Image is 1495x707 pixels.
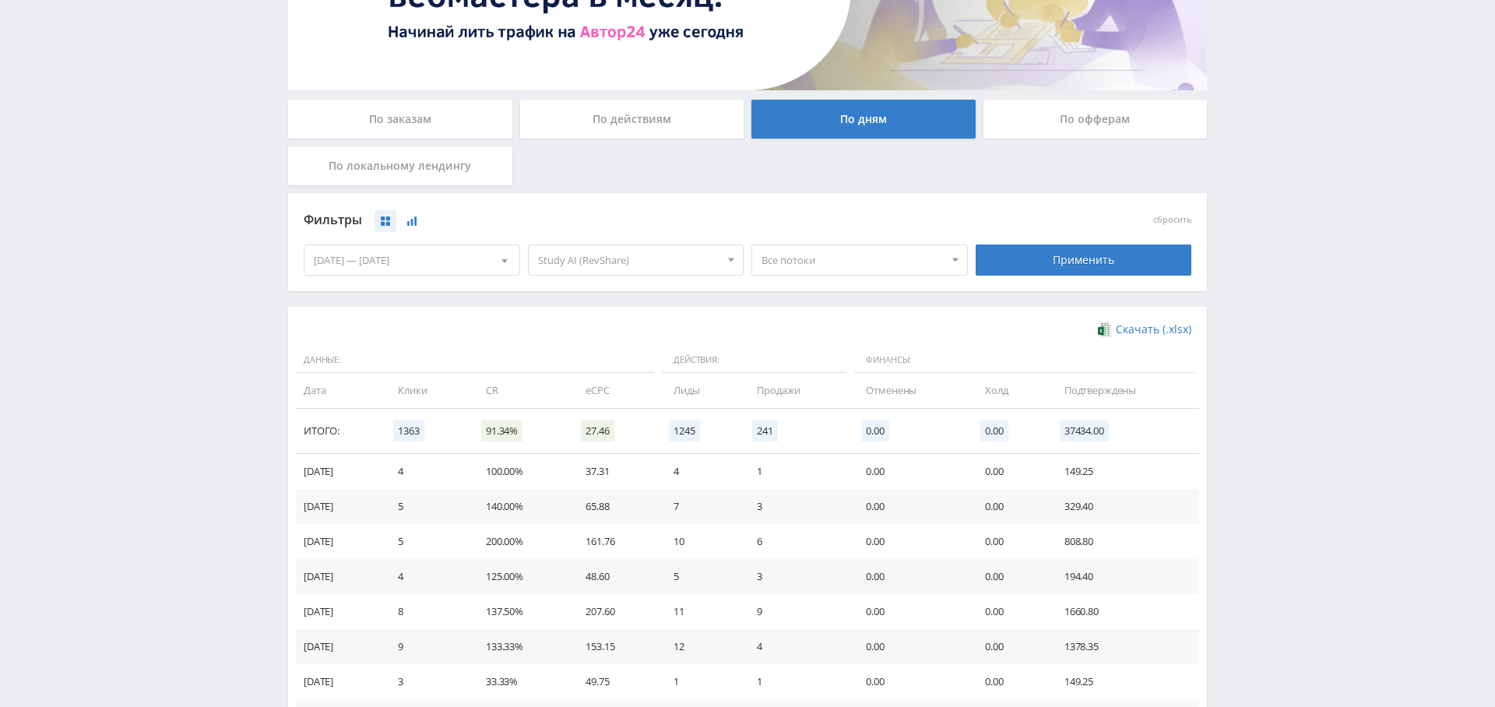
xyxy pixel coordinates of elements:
[570,664,658,699] td: 49.75
[1049,489,1199,524] td: 329.40
[969,489,1048,524] td: 0.00
[969,559,1048,594] td: 0.00
[762,245,944,275] span: Все потоки
[850,524,969,559] td: 0.00
[741,454,850,489] td: 1
[296,524,382,559] td: [DATE]
[538,245,720,275] span: Study AI (RevShare)
[662,347,846,374] span: Действия:
[470,594,570,629] td: 137.50%
[570,524,658,559] td: 161.76
[470,664,570,699] td: 33.33%
[470,524,570,559] td: 200.00%
[969,373,1048,408] td: Холд
[382,524,470,559] td: 5
[1049,373,1199,408] td: Подтверждены
[296,489,382,524] td: [DATE]
[296,559,382,594] td: [DATE]
[1049,524,1199,559] td: 808.80
[470,489,570,524] td: 140.00%
[850,454,969,489] td: 0.00
[976,244,1192,276] div: Применить
[296,594,382,629] td: [DATE]
[741,489,850,524] td: 3
[470,373,570,408] td: CR
[1049,664,1199,699] td: 149.25
[304,209,968,232] div: Фильтры
[658,524,741,559] td: 10
[382,594,470,629] td: 8
[296,347,654,374] span: Данные:
[470,559,570,594] td: 125.00%
[1098,322,1191,338] a: Скачать (.xlsx)
[741,664,850,699] td: 1
[382,454,470,489] td: 4
[969,454,1048,489] td: 0.00
[669,420,699,441] span: 1245
[304,245,519,275] div: [DATE] — [DATE]
[850,373,969,408] td: Отменены
[1049,559,1199,594] td: 194.40
[570,559,658,594] td: 48.60
[850,594,969,629] td: 0.00
[751,100,976,139] div: По дням
[296,664,382,699] td: [DATE]
[1153,215,1191,225] button: сбросить
[1060,420,1109,441] span: 37434.00
[658,629,741,664] td: 12
[850,629,969,664] td: 0.00
[969,524,1048,559] td: 0.00
[288,146,512,185] div: По локальному лендингу
[296,454,382,489] td: [DATE]
[520,100,744,139] div: По действиям
[969,594,1048,629] td: 0.00
[969,629,1048,664] td: 0.00
[1116,323,1191,336] span: Скачать (.xlsx)
[382,664,470,699] td: 3
[1049,594,1199,629] td: 1660.80
[658,559,741,594] td: 5
[296,409,382,454] td: Итого:
[393,420,424,441] span: 1363
[850,489,969,524] td: 0.00
[861,420,888,441] span: 0.00
[741,373,850,408] td: Продажи
[296,373,382,408] td: Дата
[658,454,741,489] td: 4
[850,559,969,594] td: 0.00
[658,489,741,524] td: 7
[983,100,1208,139] div: По офферам
[570,489,658,524] td: 65.88
[658,594,741,629] td: 11
[581,420,614,441] span: 27.46
[570,629,658,664] td: 153.15
[1049,629,1199,664] td: 1378.35
[481,420,522,441] span: 91.34%
[470,629,570,664] td: 133.33%
[741,629,850,664] td: 4
[741,594,850,629] td: 9
[570,594,658,629] td: 207.60
[850,664,969,699] td: 0.00
[382,373,470,408] td: Клики
[658,664,741,699] td: 1
[382,489,470,524] td: 5
[570,454,658,489] td: 37.31
[980,420,1008,441] span: 0.00
[741,524,850,559] td: 6
[570,373,658,408] td: eCPC
[296,629,382,664] td: [DATE]
[382,559,470,594] td: 4
[470,454,570,489] td: 100.00%
[658,373,741,408] td: Лиды
[1049,454,1199,489] td: 149.25
[1098,322,1111,337] img: xlsx
[969,664,1048,699] td: 0.00
[752,420,778,441] span: 241
[741,559,850,594] td: 3
[854,347,1195,374] span: Финансы:
[288,100,512,139] div: По заказам
[382,629,470,664] td: 9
